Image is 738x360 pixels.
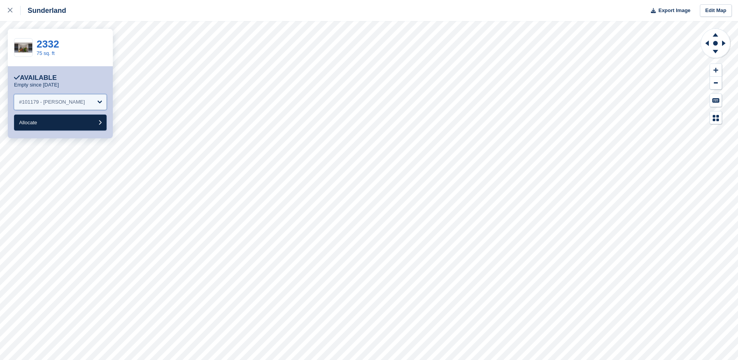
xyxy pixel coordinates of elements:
[14,42,32,53] img: 75%20SQ.FT.jpg
[37,38,59,50] a: 2332
[14,82,59,88] p: Empty since [DATE]
[646,4,691,17] button: Export Image
[37,50,54,56] a: 75 sq. ft
[14,115,107,131] button: Allocate
[19,98,85,106] div: #101179 - [PERSON_NAME]
[710,64,722,77] button: Zoom In
[710,111,722,124] button: Map Legend
[19,120,37,125] span: Allocate
[710,77,722,90] button: Zoom Out
[21,6,66,15] div: Sunderland
[658,7,690,14] span: Export Image
[710,94,722,107] button: Keyboard Shortcuts
[14,74,57,82] div: Available
[700,4,732,17] a: Edit Map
